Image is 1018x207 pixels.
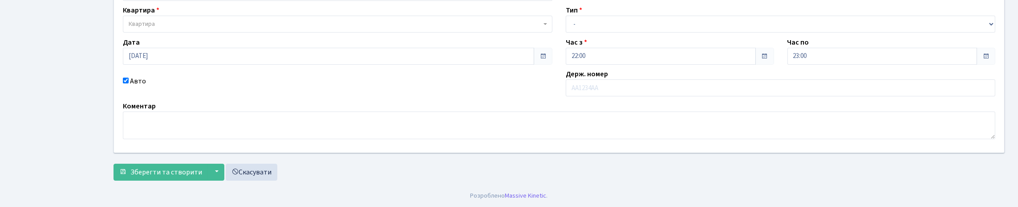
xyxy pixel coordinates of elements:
button: Зберегти та створити [114,164,208,181]
input: АА1234АА [566,79,995,96]
a: Massive Kinetic [505,191,547,200]
label: Квартира [123,5,159,16]
label: Авто [130,76,146,87]
label: Тип [566,5,582,16]
label: Коментар [123,101,156,112]
label: Час по [787,37,809,48]
a: Скасувати [226,164,277,181]
span: Квартира [129,20,155,29]
span: Зберегти та створити [130,167,202,177]
div: Розроблено . [470,191,548,201]
label: Час з [566,37,587,48]
label: Держ. номер [566,69,608,79]
label: Дата [123,37,140,48]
